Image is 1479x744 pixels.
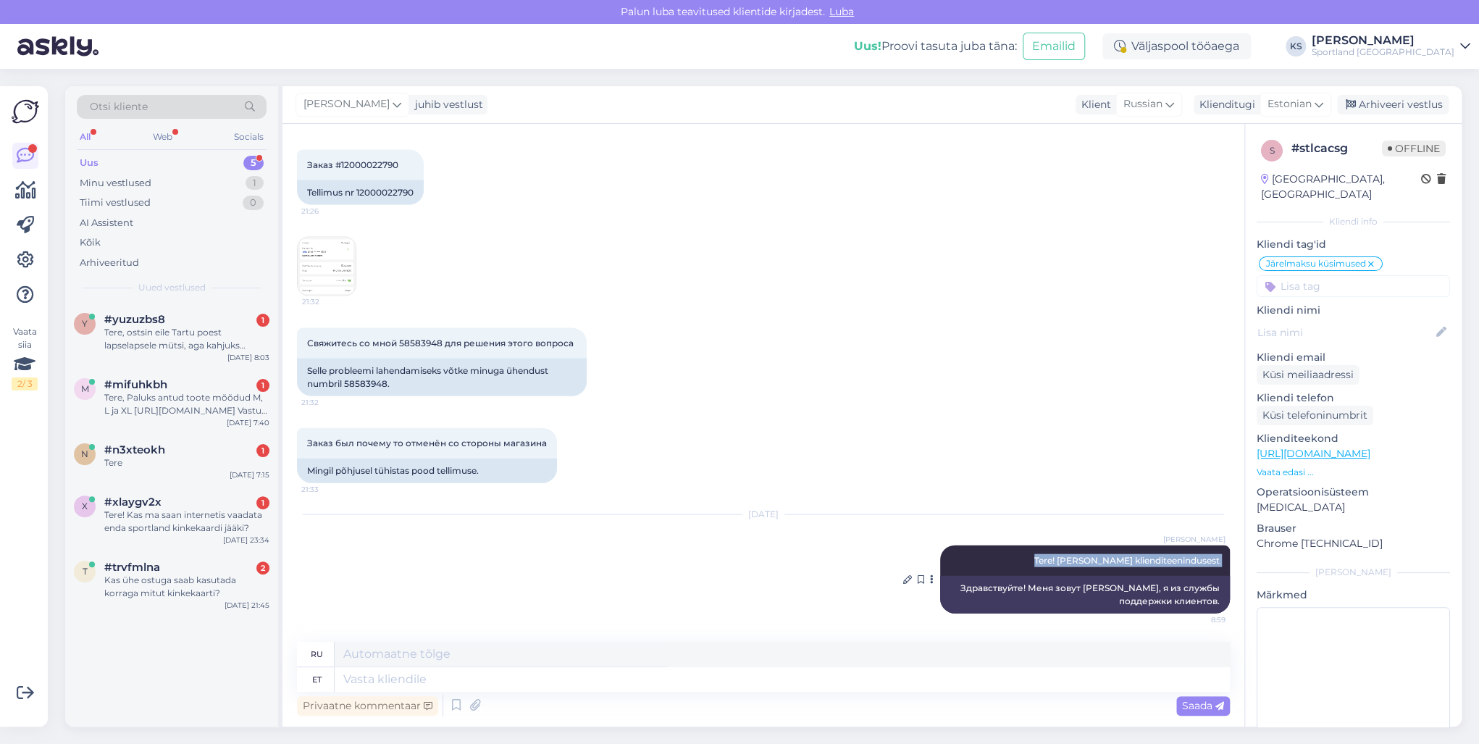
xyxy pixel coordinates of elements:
[1171,614,1225,625] span: 8:59
[83,566,88,577] span: t
[1182,699,1224,712] span: Saada
[81,383,89,394] span: m
[104,496,162,509] span: #xlaygv2x
[297,508,1230,521] div: [DATE]
[1270,145,1275,156] span: s
[104,391,269,417] div: Tere, Paluks antud toote mõõdud M, L ja XL [URL][DOMAIN_NAME] Vastus palun saata [EMAIL_ADDRESS][...
[1257,500,1450,515] p: [MEDICAL_DATA]
[80,176,151,191] div: Minu vestlused
[1257,237,1450,252] p: Kliendi tag'id
[1257,406,1373,425] div: Küsi telefoninumbrit
[223,535,269,546] div: [DATE] 23:34
[243,196,264,210] div: 0
[225,600,269,611] div: [DATE] 21:45
[77,128,93,146] div: All
[246,176,264,191] div: 1
[1268,96,1312,112] span: Estonian
[104,574,269,600] div: Kas ühe ostuga saab kasutada korraga mitut kinkekaarti?
[1337,95,1449,114] div: Arhiveeri vestlus
[256,444,269,457] div: 1
[12,325,38,390] div: Vaata siia
[940,576,1230,614] div: Здравствуйте! Меня зовут [PERSON_NAME], я из службы поддержки клиентов.
[1257,447,1370,460] a: [URL][DOMAIN_NAME]
[1023,33,1085,60] button: Emailid
[298,238,356,296] img: Attachment
[1312,35,1454,46] div: [PERSON_NAME]
[312,667,322,692] div: et
[1257,566,1450,579] div: [PERSON_NAME]
[1102,33,1251,59] div: Väljaspool tööaega
[307,338,574,348] span: Свяжитесь со мной 58583948 для решения этого вопроса
[1291,140,1382,157] div: # stlcacsg
[1257,466,1450,479] p: Vaata edasi ...
[1266,259,1366,268] span: Järelmaksu küsimused
[1163,534,1225,545] span: [PERSON_NAME]
[230,469,269,480] div: [DATE] 7:15
[104,561,160,574] span: #trvfmlna
[301,484,356,495] span: 21:33
[82,318,88,329] span: y
[1257,215,1450,228] div: Kliendi info
[297,696,438,716] div: Privaatne kommentaar
[80,216,133,230] div: AI Assistent
[1257,350,1450,365] p: Kliendi email
[227,417,269,428] div: [DATE] 7:40
[854,38,1017,55] div: Proovi tasuta juba täna:
[80,256,139,270] div: Arhiveeritud
[307,159,398,170] span: Заказ #12000022790
[1257,303,1450,318] p: Kliendi nimi
[80,235,101,250] div: Kõik
[1123,96,1162,112] span: Russian
[104,509,269,535] div: Tere! Kas ma saan internetis vaadata enda sportland kinkekaardi jääki?
[825,5,858,18] span: Luba
[104,378,167,391] span: #mifuhkbh
[256,496,269,509] div: 1
[104,313,165,326] span: #yuzuzbs8
[301,397,356,408] span: 21:32
[1034,555,1220,566] span: Tere! [PERSON_NAME] klienditeenindusest
[256,561,269,574] div: 2
[303,96,390,112] span: [PERSON_NAME]
[81,448,88,459] span: n
[256,314,269,327] div: 1
[104,326,269,352] div: Tere, ostsin eile Tartu poest lapselapsele mütsi, aga kahjuks osutus väikeseks, kas pood on nõus ...
[256,379,269,392] div: 1
[80,196,151,210] div: Tiimi vestlused
[227,352,269,363] div: [DATE] 8:03
[231,128,267,146] div: Socials
[307,438,547,448] span: Заказ был почему то отменён со стороны магазина
[1257,485,1450,500] p: Operatsioonisüsteem
[1257,588,1450,603] p: Märkmed
[1257,521,1450,536] p: Brauser
[104,443,165,456] span: #n3xteokh
[150,128,175,146] div: Web
[409,97,483,112] div: juhib vestlust
[1286,36,1306,57] div: KS
[12,377,38,390] div: 2 / 3
[138,281,206,294] span: Uued vestlused
[243,156,264,170] div: 5
[297,180,424,205] div: Tellimus nr 12000022790
[12,98,39,125] img: Askly Logo
[1076,97,1111,112] div: Klient
[301,206,356,217] span: 21:26
[1257,536,1450,551] p: Chrome [TECHNICAL_ID]
[104,456,269,469] div: Tere
[302,296,356,307] span: 21:32
[1312,46,1454,58] div: Sportland [GEOGRAPHIC_DATA]
[297,459,557,483] div: Mingil põhjusel tühistas pood tellimuse.
[80,156,99,170] div: Uus
[1261,172,1421,202] div: [GEOGRAPHIC_DATA], [GEOGRAPHIC_DATA]
[311,642,323,666] div: ru
[854,39,881,53] b: Uus!
[1194,97,1255,112] div: Klienditugi
[1382,141,1446,156] span: Offline
[82,501,88,511] span: x
[1312,35,1470,58] a: [PERSON_NAME]Sportland [GEOGRAPHIC_DATA]
[1257,365,1359,385] div: Küsi meiliaadressi
[297,359,587,396] div: Selle probleemi lahendamiseks võtke minuga ühendust numbril 58583948.
[1257,325,1433,340] input: Lisa nimi
[1257,390,1450,406] p: Kliendi telefon
[1257,431,1450,446] p: Klienditeekond
[90,99,148,114] span: Otsi kliente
